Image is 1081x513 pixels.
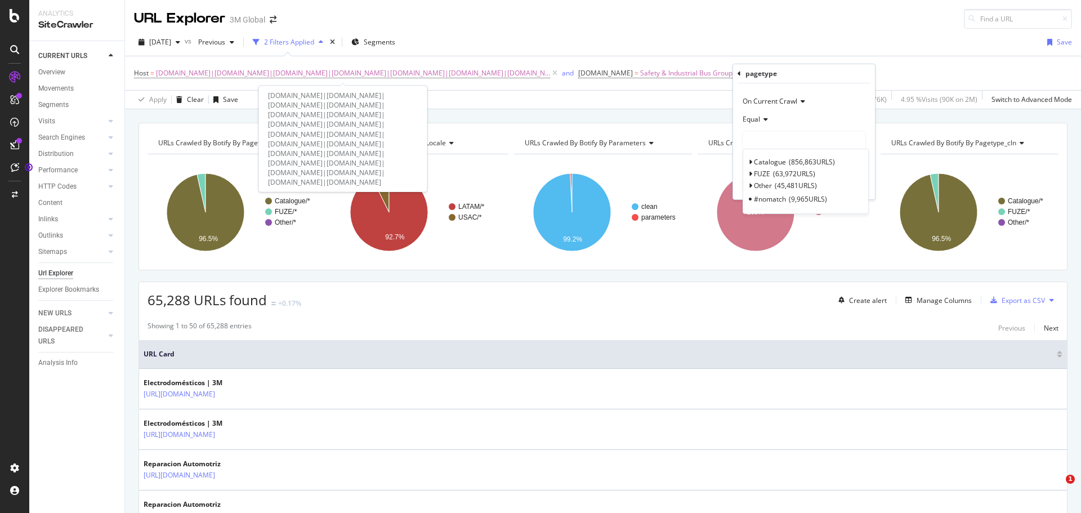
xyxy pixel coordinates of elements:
[932,235,952,243] text: 96.5%
[641,213,676,221] text: parameters
[754,169,770,179] span: FUZE
[754,157,786,167] span: Catalogue
[38,246,67,258] div: Sitemaps
[698,163,874,261] svg: A chart.
[144,349,1054,359] span: URL Card
[38,284,117,296] a: Explorer Bookmarks
[144,429,215,440] a: [URL][DOMAIN_NAME]
[640,65,732,81] span: Safety & Industrial Bus Group
[38,99,69,111] div: Segments
[172,91,204,109] button: Clear
[563,235,582,243] text: 99.2%
[1044,321,1058,334] button: Next
[986,291,1045,309] button: Export as CSV
[144,459,264,469] div: Reparacion Automotriz
[144,389,215,400] a: [URL][DOMAIN_NAME]
[144,378,264,388] div: Electrodomésticos | 3M
[1043,33,1072,51] button: Save
[38,181,105,193] a: HTTP Codes
[38,230,105,242] a: Outlinks
[889,134,1048,152] h4: URLs Crawled By Botify By pagetype_cln
[38,246,105,258] a: Sitemaps
[743,96,797,106] span: On Current Crawl
[789,194,827,204] span: 9,965 URLS
[708,138,823,148] span: URLs Crawled By Botify By migration
[150,68,154,78] span: =
[24,162,34,172] div: Tooltip anchor
[743,114,760,124] span: Equal
[1008,218,1029,226] text: Other/*
[514,163,690,261] svg: A chart.
[38,307,72,319] div: NEW URLS
[328,37,337,48] div: times
[156,134,315,152] h4: URLs Crawled By Botify By pagetype
[998,323,1025,333] div: Previous
[331,163,507,261] svg: A chart.
[385,233,404,241] text: 92.7%
[148,291,267,309] span: 65,288 URLs found
[635,68,638,78] span: =
[38,115,105,127] a: Visits
[38,83,117,95] a: Movements
[747,208,764,216] text: 100%
[1008,208,1030,216] text: FUZE/*
[891,138,1016,148] span: URLs Crawled By Botify By pagetype_cln
[270,16,276,24] div: arrow-right-arrow-left
[38,99,117,111] a: Segments
[275,197,310,205] text: Catalogue/*
[144,499,264,510] div: Reparacion Automotriz
[199,235,218,243] text: 96.5%
[641,203,658,211] text: clean
[834,291,887,309] button: Create alert
[258,86,427,192] div: [DOMAIN_NAME]|[DOMAIN_NAME]|[DOMAIN_NAME]|[DOMAIN_NAME]|[DOMAIN_NAME]|[DOMAIN_NAME]|[DOMAIN_NAME]...
[38,197,117,209] a: Content
[275,208,297,216] text: FUZE/*
[38,181,77,193] div: HTTP Codes
[38,50,87,62] div: CURRENT URLS
[991,95,1072,104] div: Switch to Advanced Mode
[185,36,194,46] span: vs
[1066,475,1075,484] span: 1
[271,302,276,305] img: Equal
[881,163,1057,261] svg: A chart.
[38,230,63,242] div: Outlinks
[964,9,1072,29] input: Find a URL
[134,91,167,109] button: Apply
[38,132,85,144] div: Search Engines
[562,68,574,78] div: and
[148,163,324,261] svg: A chart.
[264,37,314,47] div: 2 Filters Applied
[775,181,817,190] span: 45,481 URLS
[364,37,395,47] span: Segments
[1044,323,1058,333] div: Next
[38,284,99,296] div: Explorer Bookmarks
[745,69,777,78] div: pagetype
[38,50,105,62] a: CURRENT URLS
[144,418,264,429] div: Electrodomésticos | 3M
[38,213,105,225] a: Inlinks
[134,68,149,78] span: Host
[38,357,117,369] a: Analysis Info
[1043,475,1070,502] iframe: Intercom live chat
[38,324,95,347] div: DISAPPEARED URLS
[738,179,773,190] button: Cancel
[38,267,73,279] div: Url Explorer
[134,33,185,51] button: [DATE]
[1002,296,1045,305] div: Export as CSV
[209,91,238,109] button: Save
[706,134,865,152] h4: URLs Crawled By Botify By migration
[156,65,550,81] span: [DOMAIN_NAME]|[DOMAIN_NAME]|[DOMAIN_NAME]|[DOMAIN_NAME]|[DOMAIN_NAME]|[DOMAIN_NAME]|[DOMAIN_NAME]...
[38,307,105,319] a: NEW URLS
[194,33,239,51] button: Previous
[38,66,65,78] div: Overview
[38,132,105,144] a: Search Engines
[38,164,78,176] div: Performance
[275,218,296,226] text: Other/*
[38,9,115,19] div: Analytics
[987,91,1072,109] button: Switch to Advanced Mode
[754,181,772,190] span: Other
